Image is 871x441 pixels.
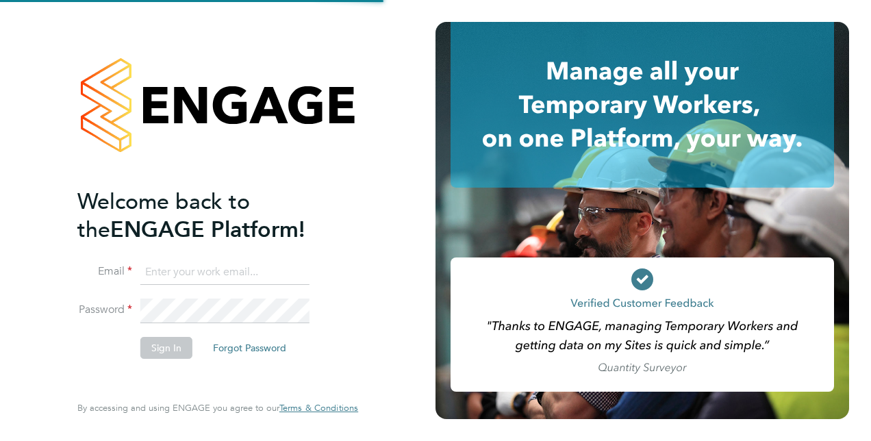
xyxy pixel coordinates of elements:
[77,188,250,243] span: Welcome back to the
[202,337,297,359] button: Forgot Password
[77,188,344,244] h2: ENGAGE Platform!
[140,260,310,285] input: Enter your work email...
[77,303,132,317] label: Password
[140,337,192,359] button: Sign In
[279,403,358,414] a: Terms & Conditions
[279,402,358,414] span: Terms & Conditions
[77,402,358,414] span: By accessing and using ENGAGE you agree to our
[77,264,132,279] label: Email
